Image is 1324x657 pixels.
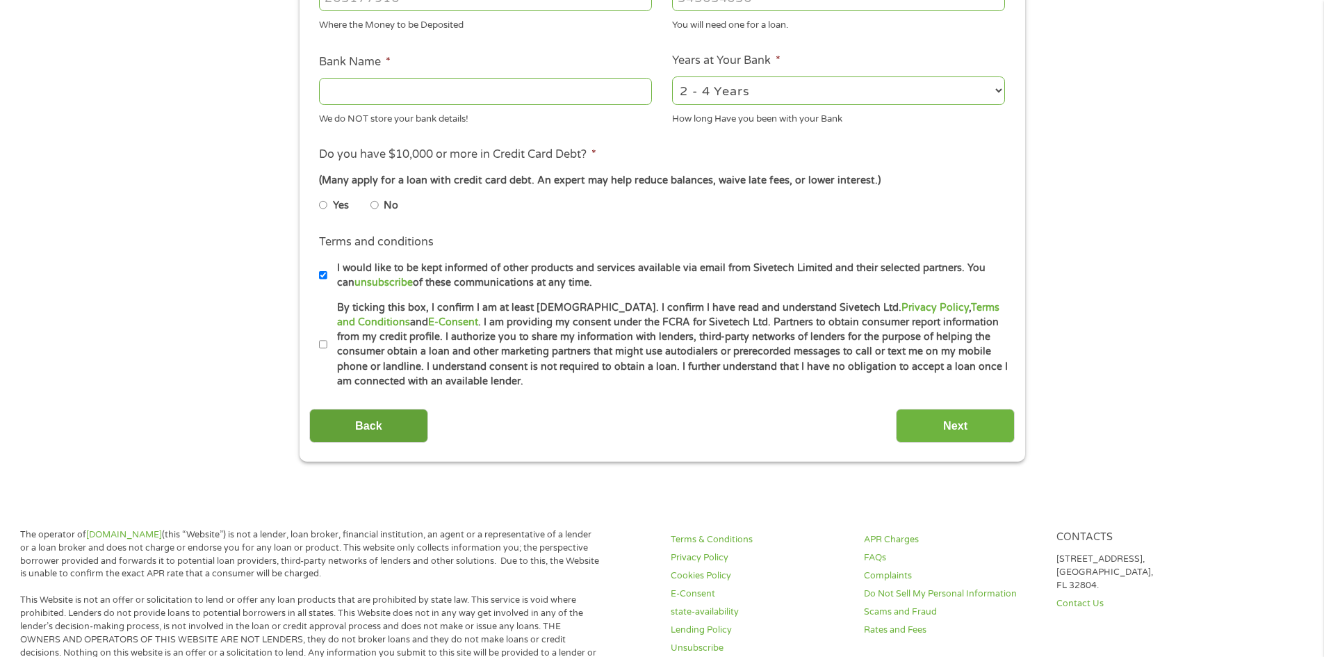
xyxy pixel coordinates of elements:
a: Privacy Policy [671,551,847,565]
div: Where the Money to be Deposited [319,14,652,33]
p: [STREET_ADDRESS], [GEOGRAPHIC_DATA], FL 32804. [1056,553,1233,592]
label: Terms and conditions [319,235,434,250]
a: FAQs [864,551,1040,565]
label: No [384,198,398,213]
label: Do you have $10,000 or more in Credit Card Debt? [319,147,596,162]
a: Do Not Sell My Personal Information [864,587,1040,601]
a: Privacy Policy [901,302,969,314]
a: Lending Policy [671,624,847,637]
a: Terms & Conditions [671,533,847,546]
div: (Many apply for a loan with credit card debt. An expert may help reduce balances, waive late fees... [319,173,1004,188]
label: Yes [333,198,349,213]
a: Terms and Conditions [337,302,999,328]
a: Complaints [864,569,1040,583]
a: [DOMAIN_NAME] [86,529,162,540]
a: state-availability [671,606,847,619]
label: Bank Name [319,55,391,70]
p: The operator of (this “Website”) is not a lender, loan broker, financial institution, an agent or... [20,528,600,581]
input: Next [896,409,1015,443]
a: Rates and Fees [864,624,1040,637]
div: We do NOT store your bank details! [319,107,652,126]
a: Unsubscribe [671,642,847,655]
a: APR Charges [864,533,1040,546]
a: Scams and Fraud [864,606,1040,619]
label: I would like to be kept informed of other products and services available via email from Sivetech... [327,261,1009,291]
a: Cookies Policy [671,569,847,583]
input: Back [309,409,428,443]
h4: Contacts [1056,531,1233,544]
label: Years at Your Bank [672,54,780,68]
a: Contact Us [1056,597,1233,610]
a: unsubscribe [354,277,413,289]
a: E-Consent [428,316,478,328]
div: You will need one for a loan. [672,14,1005,33]
a: E-Consent [671,587,847,601]
label: By ticking this box, I confirm I am at least [DEMOGRAPHIC_DATA]. I confirm I have read and unders... [327,300,1009,389]
div: How long Have you been with your Bank [672,107,1005,126]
